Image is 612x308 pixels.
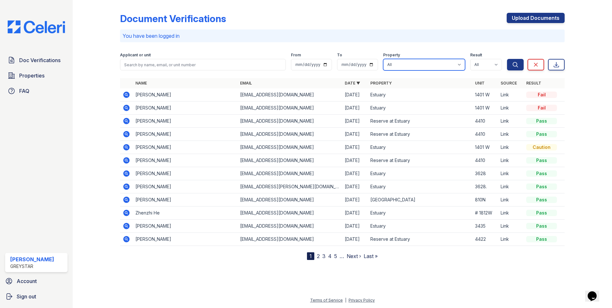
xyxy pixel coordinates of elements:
div: Fail [526,92,557,98]
td: [PERSON_NAME] [133,193,238,207]
div: Greystar [10,263,54,270]
td: [PERSON_NAME] [133,180,238,193]
td: [PERSON_NAME] [133,233,238,246]
td: Estuary [368,101,472,115]
td: [EMAIL_ADDRESS][DOMAIN_NAME] [238,154,342,167]
td: [PERSON_NAME] [133,115,238,128]
td: 4410 [472,154,498,167]
td: [DATE] [342,233,368,246]
td: [PERSON_NAME] [133,101,238,115]
td: Link [498,88,524,101]
td: Reserve at Estuary [368,128,472,141]
button: Sign out [3,290,70,303]
td: [EMAIL_ADDRESS][DOMAIN_NAME] [238,128,342,141]
td: [EMAIL_ADDRESS][DOMAIN_NAME] [238,141,342,154]
a: 5 [334,253,337,259]
a: Unit [475,81,485,85]
a: 3 [322,253,326,259]
td: [EMAIL_ADDRESS][PERSON_NAME][DOMAIN_NAME] [238,180,342,193]
td: [DATE] [342,207,368,220]
p: You have been logged in [123,32,562,40]
td: Estuary [368,207,472,220]
div: Pass [526,183,557,190]
td: [EMAIL_ADDRESS][DOMAIN_NAME] [238,233,342,246]
a: Source [501,81,517,85]
td: Link [498,167,524,180]
label: To [337,53,342,58]
div: Pass [526,157,557,164]
a: Result [526,81,541,85]
td: Link [498,141,524,154]
td: [PERSON_NAME] [133,141,238,154]
td: Link [498,128,524,141]
a: Name [135,81,147,85]
td: 1401 W [472,101,498,115]
iframe: chat widget [585,282,606,302]
td: Estuary [368,88,472,101]
td: Estuary [368,220,472,233]
a: Property [370,81,392,85]
a: Account [3,275,70,288]
span: … [340,252,344,260]
td: Link [498,220,524,233]
a: Email [240,81,252,85]
a: 4 [328,253,332,259]
td: [EMAIL_ADDRESS][DOMAIN_NAME] [238,167,342,180]
td: [DATE] [342,193,368,207]
td: [DATE] [342,154,368,167]
td: [DATE] [342,101,368,115]
span: FAQ [19,87,29,95]
div: Pass [526,223,557,229]
td: [PERSON_NAME] [133,167,238,180]
div: Pass [526,170,557,177]
input: Search by name, email, or unit number [120,59,286,70]
a: Last » [364,253,378,259]
a: Date ▼ [345,81,360,85]
label: Property [383,53,400,58]
a: FAQ [5,85,68,97]
a: 2 [317,253,320,259]
td: [DATE] [342,141,368,154]
td: [PERSON_NAME] [133,154,238,167]
td: [EMAIL_ADDRESS][DOMAIN_NAME] [238,193,342,207]
label: From [291,53,301,58]
td: [GEOGRAPHIC_DATA] [368,193,472,207]
div: Pass [526,118,557,124]
label: Result [470,53,482,58]
div: | [345,298,346,303]
td: Reserve at Estuary [368,115,472,128]
span: Account [17,277,37,285]
td: Estuary [368,167,472,180]
td: Zhenzhi He [133,207,238,220]
td: 4410 [472,115,498,128]
td: [EMAIL_ADDRESS][DOMAIN_NAME] [238,88,342,101]
td: Link [498,233,524,246]
div: 1 [307,252,314,260]
td: Estuary [368,180,472,193]
label: Applicant or unit [120,53,151,58]
td: Link [498,193,524,207]
td: [DATE] [342,88,368,101]
td: 3628 [472,167,498,180]
td: Estuary [368,141,472,154]
td: [DATE] [342,128,368,141]
td: 3435 [472,220,498,233]
td: Reserve at Estuary [368,154,472,167]
td: [EMAIL_ADDRESS][DOMAIN_NAME] [238,115,342,128]
td: 3628. [472,180,498,193]
td: [DATE] [342,115,368,128]
div: Pass [526,236,557,242]
td: [EMAIL_ADDRESS][DOMAIN_NAME] [238,101,342,115]
td: [PERSON_NAME] [133,88,238,101]
td: [EMAIL_ADDRESS][DOMAIN_NAME] [238,207,342,220]
td: Link [498,180,524,193]
div: Caution [526,144,557,150]
span: Doc Verifications [19,56,60,64]
td: Link [498,101,524,115]
td: [DATE] [342,180,368,193]
div: Document Verifications [120,13,226,24]
td: [DATE] [342,220,368,233]
td: # 1812W [472,207,498,220]
td: [PERSON_NAME] [133,128,238,141]
td: 1401 W [472,141,498,154]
